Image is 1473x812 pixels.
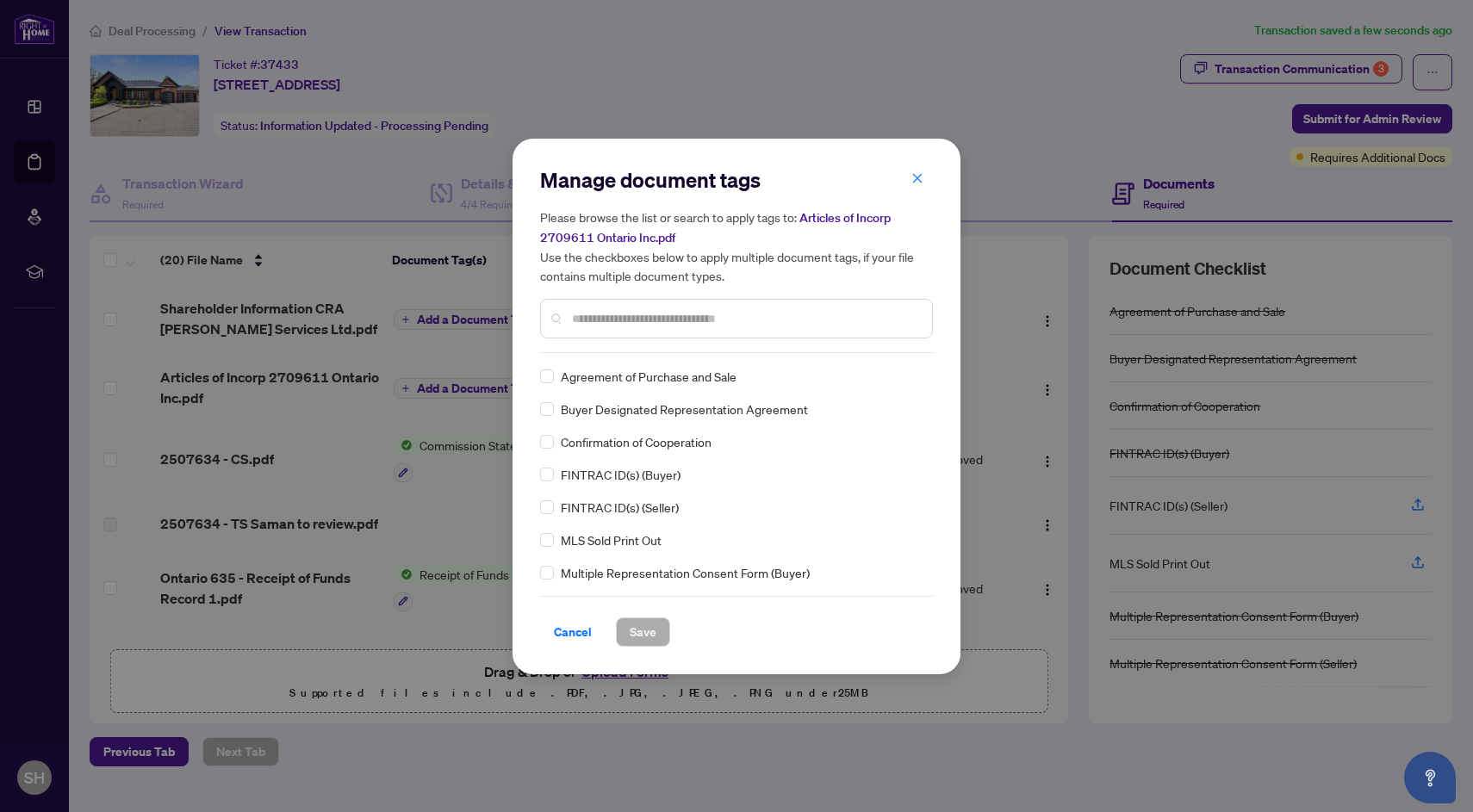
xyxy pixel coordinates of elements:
[1404,752,1456,803] button: Open asap
[616,617,670,647] button: Save
[540,210,891,245] span: Articles of Incorp 2709611 Ontario Inc.pdf
[554,618,592,646] span: Cancel
[540,208,933,285] h5: Please browse the list or search to apply tags to: Use the checkboxes below to apply multiple doc...
[911,172,923,184] span: close
[540,166,933,194] h2: Manage document tags
[561,563,810,582] span: Multiple Representation Consent Form (Buyer)
[561,498,679,517] span: FINTRAC ID(s) (Seller)
[561,465,681,484] span: FINTRAC ID(s) (Buyer)
[561,530,662,549] span: MLS Sold Print Out
[561,432,712,451] span: Confirmation of Cooperation
[561,367,736,386] span: Agreement of Purchase and Sale
[561,400,808,418] span: Buyer Designated Representation Agreement
[540,617,606,647] button: Cancel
